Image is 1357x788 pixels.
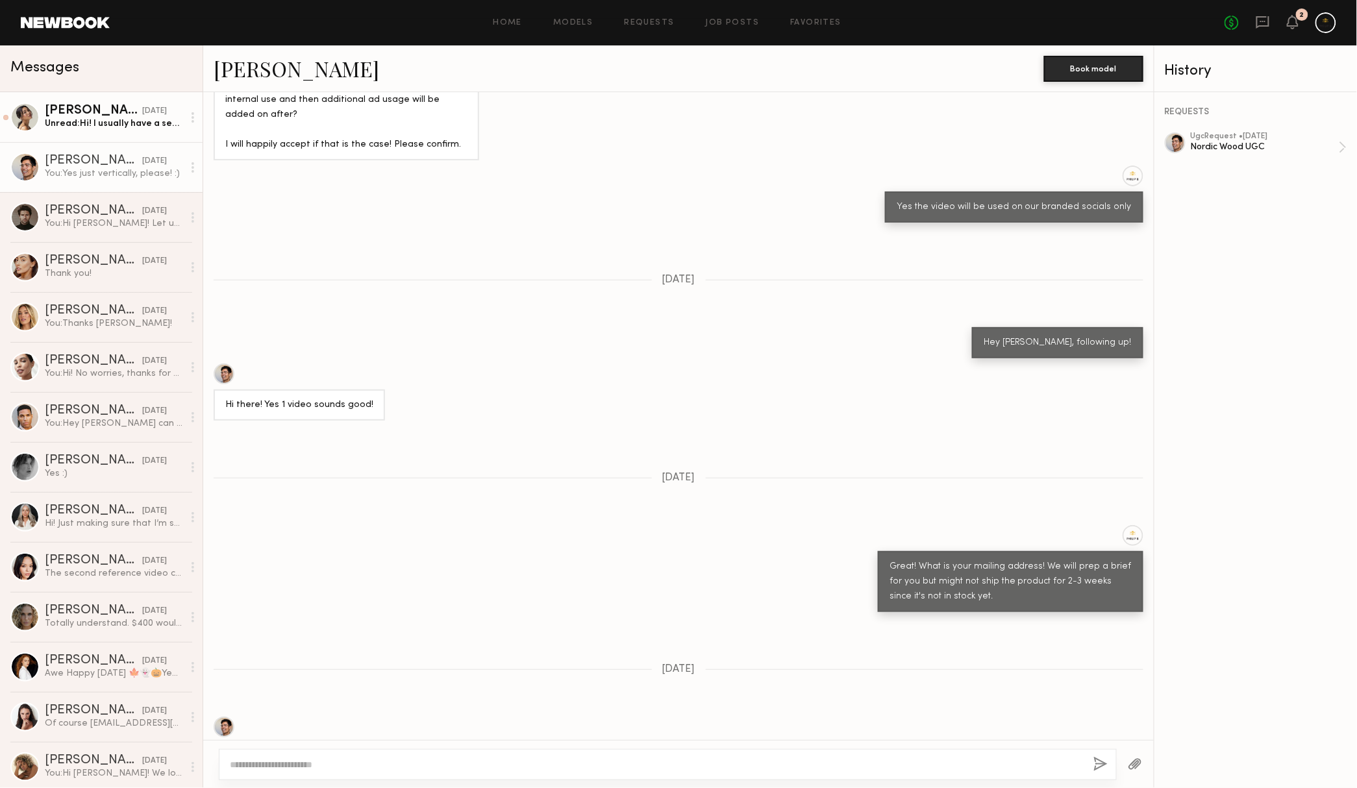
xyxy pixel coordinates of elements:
[142,405,167,417] div: [DATE]
[984,336,1132,351] div: Hey [PERSON_NAME], following up!
[45,304,142,317] div: [PERSON_NAME]
[45,604,142,617] div: [PERSON_NAME]
[45,404,142,417] div: [PERSON_NAME]
[1191,132,1347,162] a: ugcRequest •[DATE]Nordic Wood UGC
[1165,108,1347,117] div: REQUESTS
[493,19,523,27] a: Home
[142,155,167,167] div: [DATE]
[142,705,167,717] div: [DATE]
[897,200,1132,215] div: Yes the video will be used on our branded socials only
[45,454,142,467] div: [PERSON_NAME]
[45,567,183,580] div: The second reference video can work at a $300 rate, provided it doesn’t require showing hair wash...
[142,105,167,117] div: [DATE]
[45,167,183,180] div: You: Yes just vertically, please! :)
[1191,141,1339,153] div: Nordic Wood UGC
[45,767,183,780] div: You: Hi [PERSON_NAME]! We love your content and wanted to see if you were interested/available to...
[142,255,167,267] div: [DATE]
[142,755,167,767] div: [DATE]
[45,554,142,567] div: [PERSON_NAME]
[45,667,183,680] div: Awe Happy [DATE] 🍁👻🎃Yep that works! Typically for 90 days usage I just do 30% so $150 20% for 60 ...
[45,254,142,267] div: [PERSON_NAME]
[45,117,183,130] div: Unread: Hi! I usually have a separate rate for sponsored content but because it’s such a short ti...
[45,754,142,767] div: [PERSON_NAME]
[142,505,167,517] div: [DATE]
[45,105,142,117] div: [PERSON_NAME]
[142,555,167,567] div: [DATE]
[45,617,183,630] div: Totally understand. $400 would be my lowest for a reel. I’d be willing to drop 30 day paid ad to ...
[662,473,695,484] span: [DATE]
[1300,12,1304,19] div: 2
[214,55,379,82] a: [PERSON_NAME]
[45,317,183,330] div: You: Thanks [PERSON_NAME]!
[142,455,167,467] div: [DATE]
[45,267,183,280] div: Thank you!
[45,367,183,380] div: You: Hi! No worries, thanks for getting back to us!
[10,60,79,75] span: Messages
[142,205,167,217] div: [DATE]
[45,154,142,167] div: [PERSON_NAME]
[225,398,373,413] div: Hi there! Yes 1 video sounds good!
[142,655,167,667] div: [DATE]
[45,517,183,530] div: Hi! Just making sure that I’m sending raw files for you to edit? I don’t do editing or add anythi...
[45,654,142,667] div: [PERSON_NAME]
[45,467,183,480] div: Yes :)
[225,78,467,153] div: Ok so it will be $350-$500 for the videos for ONLY your internal use and then additional ad usage...
[625,19,675,27] a: Requests
[662,275,695,286] span: [DATE]
[45,354,142,367] div: [PERSON_NAME]
[45,504,142,517] div: [PERSON_NAME]
[662,664,695,675] span: [DATE]
[142,305,167,317] div: [DATE]
[553,19,593,27] a: Models
[45,704,142,717] div: [PERSON_NAME]
[890,560,1132,604] div: Great! What is your mailing address! We will prep a brief for you but might not ship the product ...
[45,417,183,430] div: You: Hey [PERSON_NAME] can you please respond? We paid you and didn't receive the final asset.
[706,19,760,27] a: Job Posts
[45,717,183,730] div: Of course [EMAIL_ADDRESS][DOMAIN_NAME] I have brown hair. It’s slightly wavy and quite thick.
[790,19,841,27] a: Favorites
[1044,62,1143,73] a: Book model
[45,204,142,217] div: [PERSON_NAME]
[1191,132,1339,141] div: ugc Request • [DATE]
[1165,64,1347,79] div: History
[45,217,183,230] div: You: Hi [PERSON_NAME]! Let us know if you're interested!
[142,605,167,617] div: [DATE]
[142,355,167,367] div: [DATE]
[1044,56,1143,82] button: Book model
